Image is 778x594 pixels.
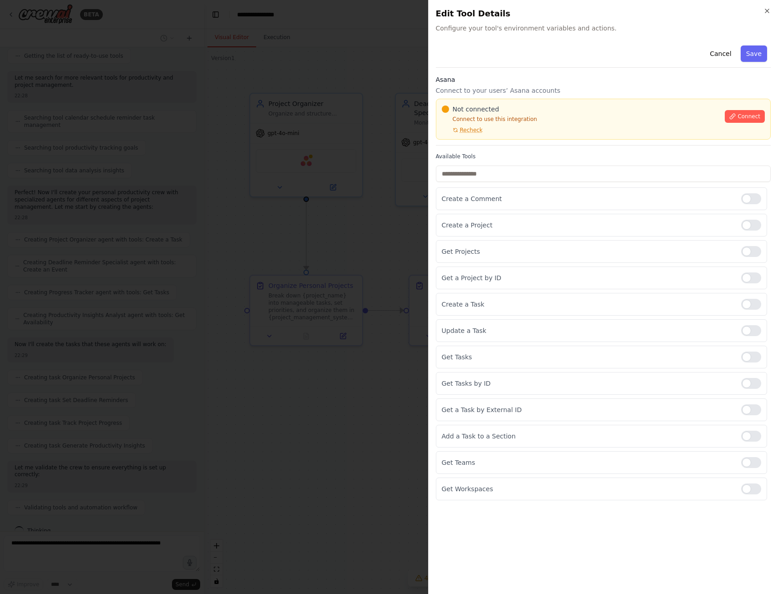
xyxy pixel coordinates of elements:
[436,75,771,84] h3: Asana
[436,24,771,33] span: Configure your tool's environment variables and actions.
[442,300,734,309] p: Create a Task
[442,379,734,388] p: Get Tasks by ID
[442,484,734,493] p: Get Workspaces
[436,7,771,20] h2: Edit Tool Details
[442,126,483,134] button: Recheck
[436,153,771,160] label: Available Tools
[453,105,499,114] span: Not connected
[442,116,720,123] p: Connect to use this integration
[442,221,734,230] p: Create a Project
[442,458,734,467] p: Get Teams
[738,113,760,120] span: Connect
[442,326,734,335] p: Update a Task
[704,45,737,62] button: Cancel
[725,110,765,123] button: Connect
[442,405,734,414] p: Get a Task by External ID
[442,432,734,441] p: Add a Task to a Section
[442,352,734,362] p: Get Tasks
[442,273,734,282] p: Get a Project by ID
[442,194,734,203] p: Create a Comment
[741,45,767,62] button: Save
[460,126,483,134] span: Recheck
[436,86,771,95] p: Connect to your users’ Asana accounts
[442,247,734,256] p: Get Projects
